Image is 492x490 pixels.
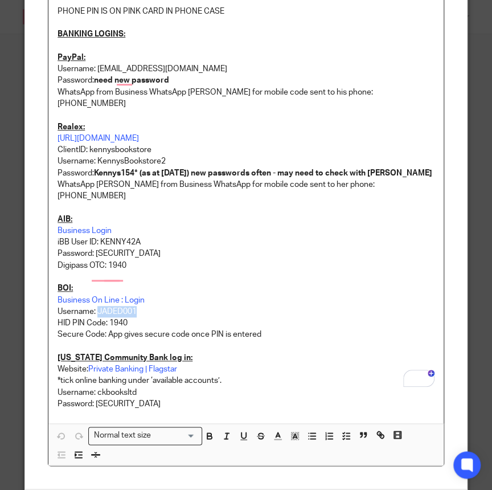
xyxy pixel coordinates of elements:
[58,260,434,271] p: Digipass OTC: 1940
[58,123,85,131] u: Realex:
[58,87,434,110] p: WhatsApp from Business WhatsApp [PERSON_NAME] for mobile code sent to his phone: [PHONE_NUMBER]
[58,364,434,375] p: Website:
[58,63,434,75] p: Username: [EMAIL_ADDRESS][DOMAIN_NAME]
[58,30,125,38] u: BANKING LOGINS:
[58,329,434,340] p: Secure Code: App gives secure code once PIN is entered
[58,375,434,386] p: *tick online banking under ‘available accounts’.
[58,168,434,179] p: Password:
[91,430,153,442] span: Normal text size
[58,215,72,223] u: AIB:
[58,296,145,304] a: Business On Line : Login
[58,6,434,17] p: PHONE PIN IS ON PINK CARD IN PHONE CASE
[88,427,202,444] div: Search for option
[58,354,192,362] u: [US_STATE] Community Bank log in:
[154,430,195,442] input: Search for option
[88,365,177,373] a: Private Banking | Flagstar
[58,134,139,142] a: [URL][DOMAIN_NAME]
[58,306,434,317] p: Username: JADED001
[58,248,434,259] p: Password: [SECURITY_DATA]
[58,398,434,410] p: Password: [SECURITY_DATA]
[58,144,434,156] p: ClientID: kennysbookstore
[58,387,434,398] p: Username: ckbooksltd
[58,236,434,248] p: iBB User ID: KENNY42A
[58,317,434,329] p: HID PIN Code: 1940
[58,179,434,202] p: WhatsApp [PERSON_NAME] from Business WhatsApp for mobile code sent to her phone: [PHONE_NUMBER]
[58,75,434,86] p: Password:
[58,54,85,62] u: PayPal:
[58,284,73,292] u: BOI:
[58,227,112,235] a: Business Login
[94,169,432,177] strong: Kennys154* (as at [DATE]) new passwords often - may need to check with [PERSON_NAME]
[58,156,434,167] p: Username: KennysBookstore2
[94,76,169,84] strong: need new password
